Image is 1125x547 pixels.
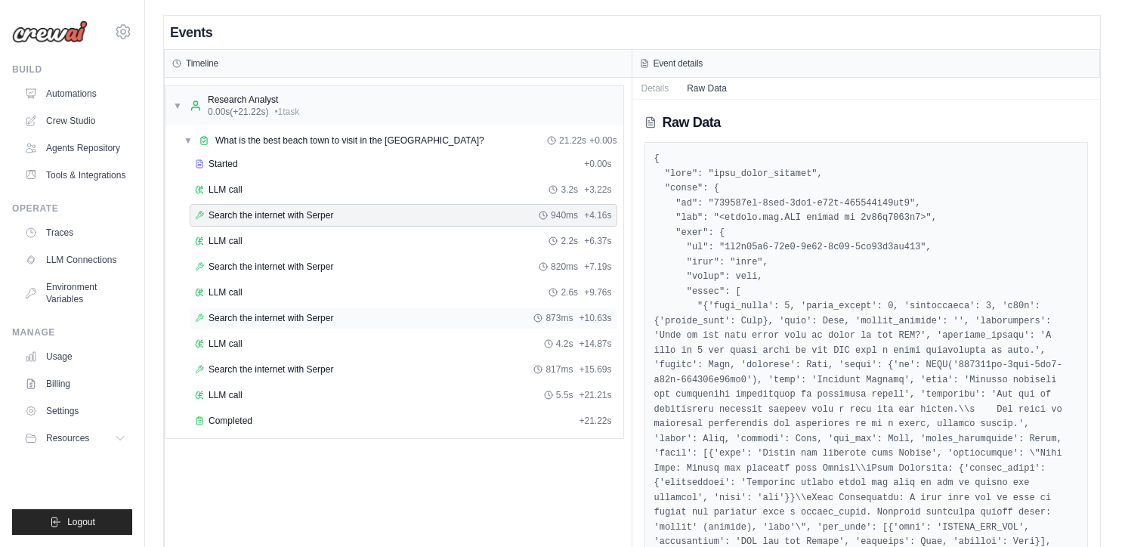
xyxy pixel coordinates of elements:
button: Raw Data [678,78,736,99]
span: + 10.63s [579,312,611,324]
div: Research Analyst [208,94,299,106]
span: 873ms [546,312,573,324]
div: Build [12,63,132,76]
a: Environment Variables [18,275,132,311]
span: 3.2s [561,184,578,196]
h2: Raw Data [663,112,721,133]
span: + 9.76s [584,286,611,298]
span: Search the internet with Serper [209,363,333,375]
span: Search the internet with Serper [209,312,333,324]
span: + 21.21s [579,389,611,401]
span: ▼ [173,100,182,112]
span: LLM call [209,286,243,298]
a: LLM Connections [18,248,132,272]
a: Automations [18,82,132,106]
a: Traces [18,221,132,245]
button: Logout [12,509,132,535]
span: 820ms [551,261,578,273]
a: Tools & Integrations [18,163,132,187]
div: Manage [12,326,132,338]
span: What is the best beach town to visit in the [GEOGRAPHIC_DATA]? [215,134,484,147]
span: ▼ [184,134,193,147]
span: Started [209,158,238,170]
span: LLM call [209,184,243,196]
span: + 14.87s [579,338,611,350]
button: Details [632,78,678,99]
span: • 1 task [274,106,299,118]
span: + 15.69s [579,363,611,375]
a: Settings [18,399,132,423]
h2: Events [170,22,212,43]
span: 0.00s (+21.22s) [208,106,268,118]
h3: Event details [654,57,703,70]
span: + 3.22s [584,184,611,196]
h3: Timeline [186,57,218,70]
span: Completed [209,415,252,427]
a: Billing [18,372,132,396]
a: Usage [18,345,132,369]
iframe: Chat Widget [1049,474,1125,547]
a: Crew Studio [18,109,132,133]
span: Search the internet with Serper [209,261,333,273]
span: + 0.00s [589,134,617,147]
span: LLM call [209,389,243,401]
span: Search the internet with Serper [209,209,333,221]
span: + 4.16s [584,209,611,221]
span: 21.22s [559,134,586,147]
a: Agents Repository [18,136,132,160]
span: 4.2s [556,338,573,350]
img: Logo [12,20,88,43]
span: + 7.19s [584,261,611,273]
span: Logout [67,516,95,528]
span: Resources [46,432,89,444]
span: + 21.22s [579,415,611,427]
span: 5.5s [556,389,573,401]
span: 2.6s [561,286,578,298]
span: + 0.00s [584,158,611,170]
span: 2.2s [561,235,578,247]
span: 817ms [546,363,573,375]
div: Operate [12,202,132,215]
button: Resources [18,426,132,450]
span: + 6.37s [584,235,611,247]
span: LLM call [209,235,243,247]
span: LLM call [209,338,243,350]
span: 940ms [551,209,578,221]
